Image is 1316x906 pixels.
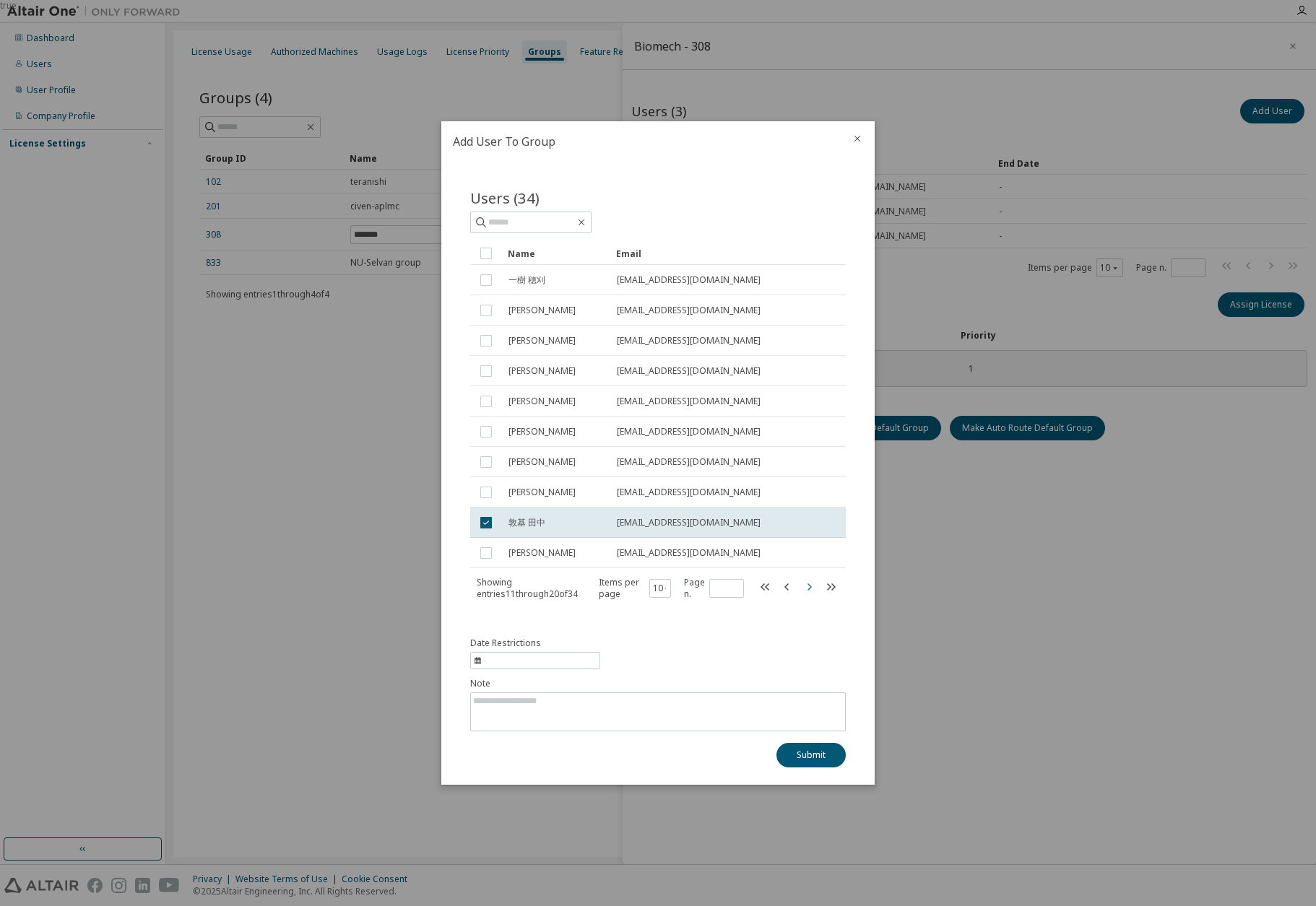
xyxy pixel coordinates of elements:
[508,365,576,377] span: [PERSON_NAME]
[508,396,576,407] span: [PERSON_NAME]
[617,274,761,286] span: [EMAIL_ADDRESS][DOMAIN_NAME]
[617,517,761,528] span: [EMAIL_ADDRESS][DOMAIN_NAME]
[470,637,541,649] span: Date Restrictions
[852,133,863,144] button: close
[684,577,744,600] span: Page n.
[470,637,600,669] button: information
[617,547,761,559] span: [EMAIL_ADDRESS][DOMAIN_NAME]
[617,335,761,347] span: [EMAIL_ADDRESS][DOMAIN_NAME]
[617,426,761,437] span: [EMAIL_ADDRESS][DOMAIN_NAME]
[617,396,761,407] span: [EMAIL_ADDRESS][DOMAIN_NAME]
[599,577,671,600] span: Items per page
[508,547,576,559] span: [PERSON_NAME]
[477,576,578,600] span: Showing entries 11 through 20 of 34
[470,188,540,208] span: Users (34)
[508,242,605,265] div: Name
[441,121,840,162] h2: Add User To Group
[617,365,761,377] span: [EMAIL_ADDRESS][DOMAIN_NAME]
[776,743,846,767] button: Submit
[508,517,545,528] span: 敦基 田中
[508,487,576,498] span: [PERSON_NAME]
[508,274,545,286] span: 一樹 穂刈
[508,335,576,347] span: [PERSON_NAME]
[616,242,821,265] div: Email
[617,456,761,468] span: [EMAIL_ADDRESS][DOMAIN_NAME]
[508,426,576,437] span: [PERSON_NAME]
[617,487,761,498] span: [EMAIL_ADDRESS][DOMAIN_NAME]
[653,583,667,594] button: 10
[617,305,761,316] span: [EMAIL_ADDRESS][DOMAIN_NAME]
[508,305,576,316] span: [PERSON_NAME]
[470,678,846,689] label: Note
[508,456,576,468] span: [PERSON_NAME]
